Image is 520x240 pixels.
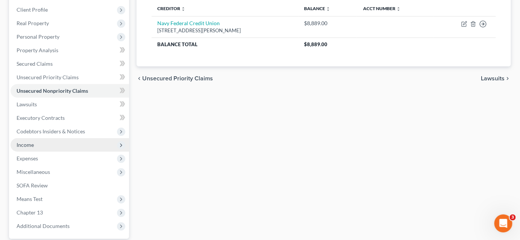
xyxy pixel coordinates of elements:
[17,115,65,121] span: Executory Contracts
[304,41,328,47] span: $8,889.00
[137,75,213,82] button: chevron_left Unsecured Priority Claims
[17,223,70,229] span: Additional Documents
[158,20,220,26] a: Navy Federal Credit Union
[181,7,186,11] i: unfold_more
[363,6,401,11] a: Acct Number unfold_more
[396,7,401,11] i: unfold_more
[17,142,34,148] span: Income
[304,20,351,27] div: $8,889.00
[510,214,516,220] span: 3
[17,47,58,53] span: Property Analysis
[481,75,511,82] button: Lawsuits chevron_right
[481,75,505,82] span: Lawsuits
[11,179,129,192] a: SOFA Review
[11,71,129,84] a: Unsecured Priority Claims
[17,169,50,175] span: Miscellaneous
[304,6,331,11] a: Balance unfold_more
[137,75,143,82] i: chevron_left
[143,75,213,82] span: Unsecured Priority Claims
[505,75,511,82] i: chevron_right
[17,182,48,189] span: SOFA Review
[17,101,37,107] span: Lawsuits
[17,6,48,13] span: Client Profile
[17,33,59,40] span: Personal Property
[11,57,129,71] a: Secured Claims
[494,214,512,232] iframe: Intercom live chat
[17,155,38,162] span: Expenses
[326,7,331,11] i: unfold_more
[11,84,129,98] a: Unsecured Nonpriority Claims
[17,74,79,80] span: Unsecured Priority Claims
[11,98,129,111] a: Lawsuits
[158,6,186,11] a: Creditor unfold_more
[11,44,129,57] a: Property Analysis
[158,27,292,34] div: [STREET_ADDRESS][PERSON_NAME]
[17,128,85,134] span: Codebtors Insiders & Notices
[17,88,88,94] span: Unsecured Nonpriority Claims
[152,38,298,51] th: Balance Total
[17,196,43,202] span: Means Test
[17,20,49,26] span: Real Property
[17,60,53,67] span: Secured Claims
[17,209,43,216] span: Chapter 13
[11,111,129,125] a: Executory Contracts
